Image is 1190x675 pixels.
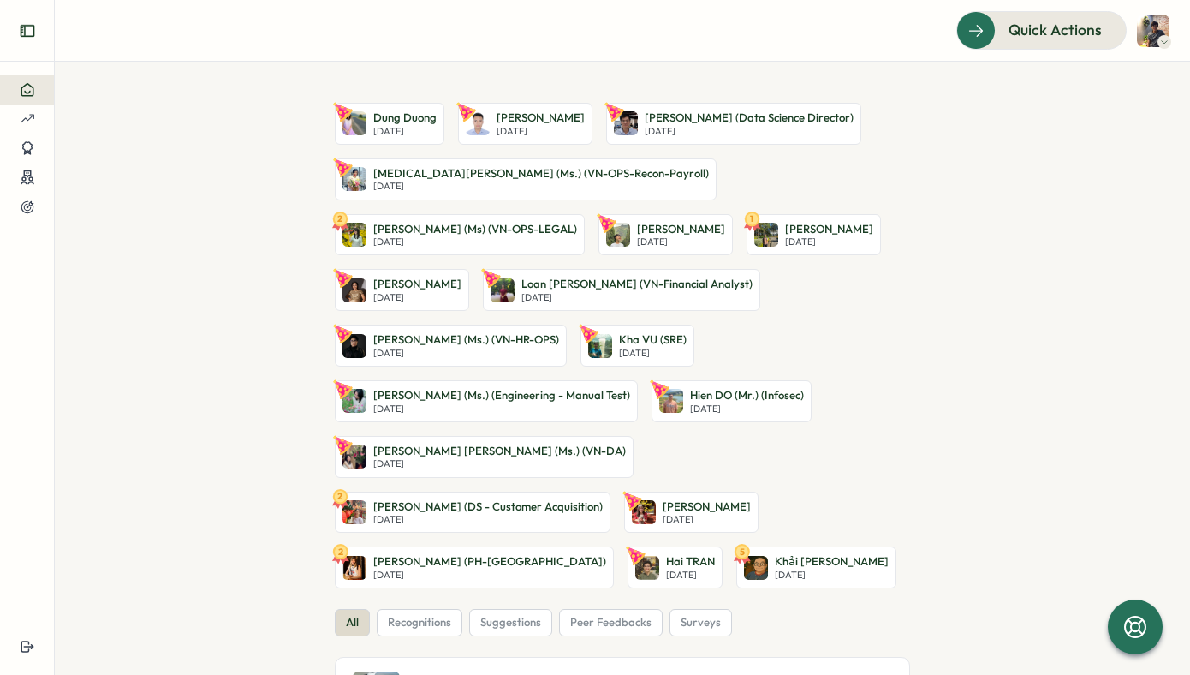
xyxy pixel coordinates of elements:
span: recognitions [388,615,451,630]
img: Tham TRAN (Ms.) (VN-OPS-Recon-Payroll) [342,167,366,191]
p: [PERSON_NAME] [PERSON_NAME] (Ms.) (VN-DA) [373,444,626,459]
p: [PERSON_NAME] [663,499,751,515]
img: Hai TRAN [635,556,659,580]
p: [DATE] [690,403,804,415]
p: [PERSON_NAME] [637,222,725,237]
p: [DATE] [373,348,559,359]
p: [DATE] [373,458,626,469]
button: Quick Actions [956,11,1127,49]
a: 2Tien NGUYEN (Ms) (VN-OPS-LEGAL)[PERSON_NAME] (Ms) (VN-OPS-LEGAL)[DATE] [335,214,585,256]
p: [DATE] [373,403,630,415]
p: [DATE] [619,348,687,359]
img: Mai Thu [632,500,656,524]
p: [PERSON_NAME] (DS - Customer Acquisition) [373,499,603,515]
img: Tien NGUYEN (Ms) (VN-OPS-LEGAL) [342,223,366,247]
p: [DATE] [373,292,461,303]
a: Asmita Dutta[PERSON_NAME][DATE] [335,269,469,311]
a: Mai Thu[PERSON_NAME][DATE] [624,492,759,534]
text: 1 [751,212,754,224]
img: Thu Nguyen (DS - Customer Acquisition) [342,500,366,524]
a: Anh TRAN (Ms.) (VN-HR-OPS)[PERSON_NAME] (Ms.) (VN-HR-OPS)[DATE] [335,325,567,367]
p: [DATE] [666,570,715,581]
img: Khải TS Trương [744,556,768,580]
a: Kha VU (SRE)Kha VU (SRE)[DATE] [580,325,694,367]
a: Toan Trieu[PERSON_NAME][DATE] [598,214,733,256]
p: [PERSON_NAME] (Ms.) (Engineering - Manual Test) [373,388,630,403]
p: [DATE] [497,126,585,137]
img: Uyen Phuong LE (Ms.) (VN-DA) [342,445,366,469]
a: Thanh MAI (Data Science Director)[PERSON_NAME] (Data Science Director)[DATE] [606,103,861,145]
img: Hien DO (Mr.) (Infosec) [659,389,683,413]
img: Thong Nguyen [754,223,778,247]
img: Asmita Dutta [342,278,366,302]
a: Hai TRANHai TRAN[DATE] [628,547,723,588]
p: [DATE] [785,236,873,248]
p: Hai TRAN [666,554,715,570]
a: 5Khải TS TrươngKhải [PERSON_NAME][DATE] [736,547,896,588]
p: [DATE] [373,126,437,137]
p: Loan [PERSON_NAME] (VN-Financial Analyst) [521,277,753,292]
span: surveys [681,615,721,630]
img: Toan Trieu [606,223,630,247]
a: 2April Tonggol-Valdez (PH-CA)[PERSON_NAME] (PH-[GEOGRAPHIC_DATA])[DATE] [335,547,614,588]
p: Dung Duong [373,111,437,126]
text: 5 [740,546,745,558]
a: Phuong BUI (Ms.) (Engineering - Manual Test)[PERSON_NAME] (Ms.) (Engineering - Manual Test)[DATE] [335,380,638,422]
a: Hien DO (Mr.) (Infosec)Hien DO (Mr.) (Infosec)[DATE] [652,380,812,422]
text: 2 [338,212,343,224]
a: 2Thu Nguyen (DS - Customer Acquisition)[PERSON_NAME] (DS - Customer Acquisition)[DATE] [335,492,610,534]
p: [DATE] [373,570,606,581]
a: 1Thong Nguyen[PERSON_NAME][DATE] [747,214,881,256]
p: [DATE] [373,181,709,192]
p: [PERSON_NAME] [373,277,461,292]
a: Trong Nguyen[PERSON_NAME][DATE] [458,103,592,145]
span: peer feedbacks [570,615,652,630]
p: Kha VU (SRE) [619,332,687,348]
p: Hien DO (Mr.) (Infosec) [690,388,804,403]
a: Dung DuongDung Duong[DATE] [335,103,444,145]
img: Anh TRAN (Ms.) (VN-HR-OPS) [342,334,366,358]
p: [DATE] [373,514,603,525]
p: [PERSON_NAME] (Ms) (VN-OPS-LEGAL) [373,222,577,237]
text: 2 [338,490,343,502]
p: [PERSON_NAME] (PH-[GEOGRAPHIC_DATA]) [373,554,606,570]
img: Trong Nguyen [466,111,490,135]
p: [DATE] [373,236,577,248]
p: [DATE] [775,570,889,581]
button: Expand sidebar [10,14,45,48]
p: [DATE] [521,292,753,303]
img: April Tonggol-Valdez (PH-CA) [342,556,366,580]
a: Uyen Phuong LE (Ms.) (VN-DA)[PERSON_NAME] [PERSON_NAME] (Ms.) (VN-DA)[DATE] [335,436,634,478]
p: [PERSON_NAME] [785,222,873,237]
img: Hoang Nguyen [1137,15,1169,47]
p: [MEDICAL_DATA][PERSON_NAME] (Ms.) (VN-OPS-Recon-Payroll) [373,166,709,182]
p: [PERSON_NAME] [497,111,585,126]
p: [DATE] [663,514,751,525]
p: [PERSON_NAME] (Data Science Director) [645,111,854,126]
img: Loan Phan (VN-Financial Analyst) [491,278,515,302]
img: Phuong BUI (Ms.) (Engineering - Manual Test) [342,389,366,413]
img: Thanh MAI (Data Science Director) [614,111,638,135]
p: Khải [PERSON_NAME] [775,554,889,570]
span: Quick Actions [1009,19,1102,41]
a: Loan Phan (VN-Financial Analyst)Loan [PERSON_NAME] (VN-Financial Analyst)[DATE] [483,269,760,311]
span: all [346,615,359,630]
p: [DATE] [637,236,725,248]
img: Kha VU (SRE) [588,334,612,358]
text: 2 [338,546,343,558]
p: [PERSON_NAME] (Ms.) (VN-HR-OPS) [373,332,559,348]
span: suggestions [480,615,541,630]
p: [DATE] [645,126,854,137]
img: Dung Duong [342,111,366,135]
a: Tham TRAN (Ms.) (VN-OPS-Recon-Payroll)[MEDICAL_DATA][PERSON_NAME] (Ms.) (VN-OPS-Recon-Payroll)[DATE] [335,158,717,200]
